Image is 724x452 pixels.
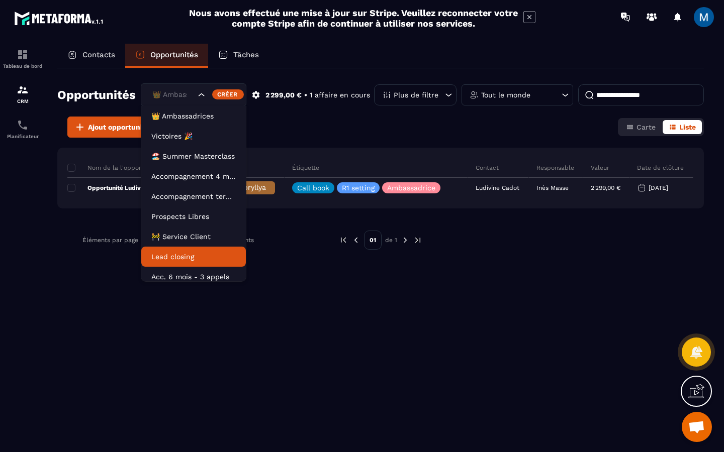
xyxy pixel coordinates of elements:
[476,164,499,172] p: Contact
[481,91,530,98] p: Tout le monde
[17,84,29,96] img: formation
[82,237,138,244] p: Éléments par page
[620,120,662,134] button: Carte
[342,184,375,191] p: R1 setting
[125,44,208,68] a: Opportunités
[292,164,319,172] p: Étiquette
[401,236,410,245] img: next
[387,184,435,191] p: Ambassadrice
[57,44,125,68] a: Contacts
[208,44,269,68] a: Tâches
[67,184,168,192] p: Opportunité Ludivine Cadot
[649,184,668,191] p: [DATE]
[682,412,712,442] a: Ouvrir le chat
[3,76,43,111] a: formationformationCRM
[151,272,236,282] p: Acc. 6 mois - 3 appels
[151,151,236,161] p: 🏖️ Summer Masterclass
[88,122,149,132] span: Ajout opportunité
[150,89,196,100] input: Search for option
[82,50,115,59] p: Contacts
[3,111,43,147] a: schedulerschedulerPlanificateur
[151,211,236,221] p: Prospects Libres
[3,134,43,139] p: Planificateur
[591,184,620,191] p: 2 299,00 €
[3,41,43,76] a: formationformationTableau de bord
[17,119,29,131] img: scheduler
[297,184,329,191] p: Call book
[67,117,156,138] button: Ajout opportunité
[14,9,105,27] img: logo
[233,50,259,59] p: Tâches
[3,98,43,104] p: CRM
[265,90,302,100] p: 2 299,00 €
[304,90,307,100] p: •
[151,191,236,201] p: Accompagnement terminé
[141,83,246,106] div: Search for option
[339,236,348,245] img: prev
[57,85,136,105] h2: Opportunités
[150,50,198,59] p: Opportunités
[536,184,569,191] p: Inès Masse
[189,8,518,29] h2: Nous avons effectué une mise à jour sur Stripe. Veuillez reconnecter votre compte Stripe afin de ...
[364,231,382,250] p: 01
[637,164,684,172] p: Date de clôture
[67,164,158,172] p: Nom de la l'opportunité
[310,90,370,100] p: 1 affaire en cours
[234,183,266,191] span: Appryllya
[17,49,29,61] img: formation
[151,232,236,242] p: 🚧 Service Client
[151,131,236,141] p: Victoires 🎉
[679,123,696,131] span: Liste
[413,236,422,245] img: next
[637,123,656,131] span: Carte
[151,252,236,262] p: Lead closing
[151,111,236,121] p: 👑 Ambassadrices
[151,171,236,181] p: Accompagnement 4 mois
[385,236,397,244] p: de 1
[663,120,702,134] button: Liste
[3,63,43,69] p: Tableau de bord
[394,91,438,98] p: Plus de filtre
[591,164,609,172] p: Valeur
[212,89,244,99] div: Créer
[536,164,574,172] p: Responsable
[351,236,360,245] img: prev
